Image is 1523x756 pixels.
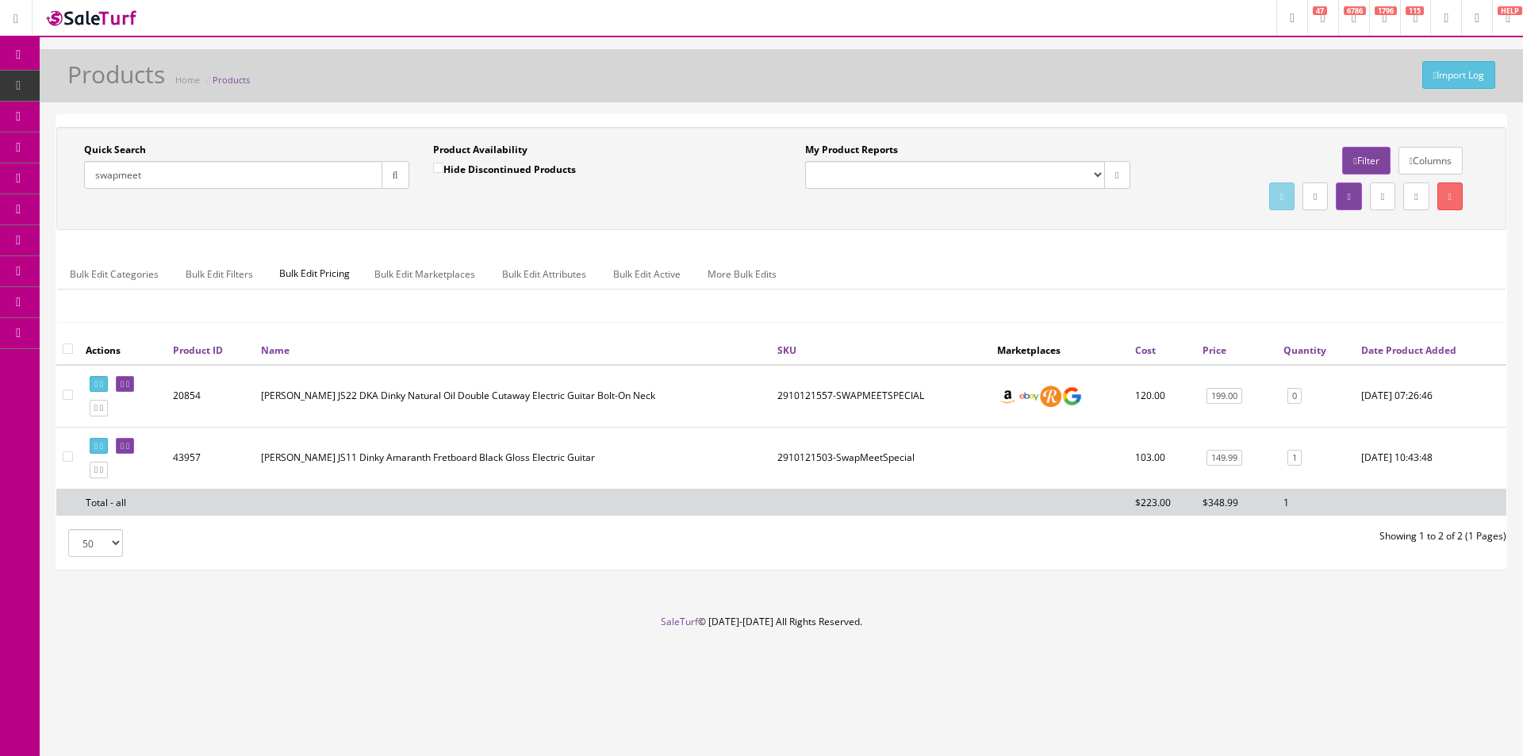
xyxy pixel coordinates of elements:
td: 43957 [167,427,255,489]
a: Cost [1135,343,1156,357]
a: 149.99 [1207,450,1242,466]
span: 47 [1313,6,1327,15]
img: amazon [997,386,1019,407]
a: Price [1203,343,1226,357]
a: 199.00 [1207,388,1242,405]
a: 1 [1287,450,1302,466]
td: $348.99 [1196,489,1277,516]
div: Showing 1 to 2 of 2 (1 Pages) [781,529,1518,543]
td: 20854 [167,365,255,428]
a: Import Log [1422,61,1495,89]
a: 0 [1287,388,1302,405]
a: Home [175,74,200,86]
td: Jackson JS22 DKA Dinky Natural Oil Double Cutaway Electric Guitar Bolt-On Neck [255,365,771,428]
a: Name [261,343,290,357]
td: $223.00 [1129,489,1196,516]
input: Search [84,161,382,189]
a: Quantity [1283,343,1326,357]
th: Actions [79,336,167,364]
a: Columns [1398,147,1463,175]
label: Product Availability [433,143,527,157]
img: ebay [1019,386,1040,407]
a: Product ID [173,343,223,357]
a: SKU [777,343,796,357]
a: More Bulk Edits [695,259,789,290]
td: 2025-09-18 10:43:48 [1355,427,1506,489]
label: My Product Reports [805,143,898,157]
a: Bulk Edit Filters [173,259,266,290]
td: 2910121557-SWAPMEETSPECIAL [771,365,991,428]
td: 1 [1277,489,1355,516]
h1: Products [67,61,165,87]
span: HELP [1498,6,1522,15]
a: Bulk Edit Active [600,259,693,290]
a: Products [213,74,250,86]
td: 2910121503-SwapMeetSpecial [771,427,991,489]
td: 2019-09-13 07:26:46 [1355,365,1506,428]
a: Bulk Edit Categories [57,259,171,290]
label: Quick Search [84,143,146,157]
span: 115 [1406,6,1424,15]
td: Jackson JS11 Dinky Amaranth Fretboard Black Gloss Electric Guitar [255,427,771,489]
img: google_shopping [1061,386,1083,407]
a: Date Product Added [1361,343,1456,357]
span: 6786 [1344,6,1366,15]
td: Total - all [79,489,167,516]
a: Bulk Edit Attributes [489,259,599,290]
span: 1796 [1375,6,1397,15]
img: reverb [1040,386,1061,407]
span: Bulk Edit Pricing [267,259,362,289]
th: Marketplaces [991,336,1129,364]
label: Hide Discontinued Products [433,161,576,177]
img: SaleTurf [44,7,140,29]
a: SaleTurf [661,615,698,628]
td: 103.00 [1129,427,1196,489]
a: Bulk Edit Marketplaces [362,259,488,290]
a: Filter [1342,147,1390,175]
input: Hide Discontinued Products [433,163,443,173]
td: 120.00 [1129,365,1196,428]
